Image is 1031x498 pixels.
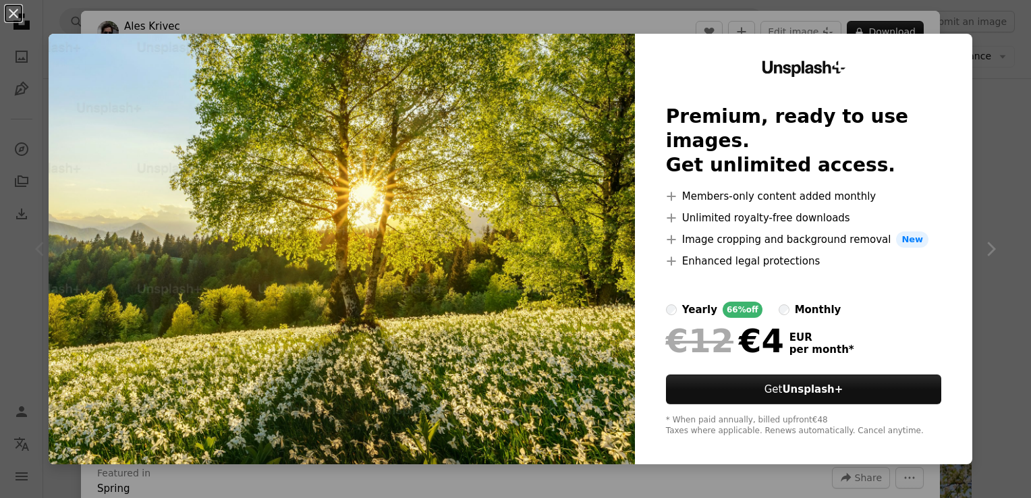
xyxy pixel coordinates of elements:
input: monthly [779,304,789,315]
span: EUR [789,331,854,343]
div: yearly [682,302,717,318]
span: €12 [666,323,733,358]
span: per month * [789,343,854,356]
li: Members-only content added monthly [666,188,941,204]
div: monthly [795,302,841,318]
div: €4 [666,323,784,358]
span: New [896,231,928,248]
li: Image cropping and background removal [666,231,941,248]
li: Enhanced legal protections [666,253,941,269]
div: * When paid annually, billed upfront €48 Taxes where applicable. Renews automatically. Cancel any... [666,415,941,437]
div: 66% off [723,302,762,318]
button: GetUnsplash+ [666,375,941,404]
input: yearly66%off [666,304,677,315]
strong: Unsplash+ [782,383,843,395]
li: Unlimited royalty-free downloads [666,210,941,226]
h2: Premium, ready to use images. Get unlimited access. [666,105,941,177]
